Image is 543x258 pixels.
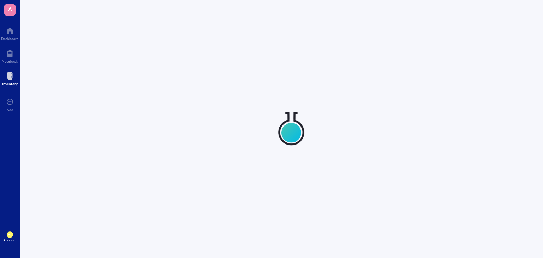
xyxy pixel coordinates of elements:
a: Inventory [2,70,18,86]
div: Add [7,107,13,112]
a: Dashboard [1,25,19,41]
div: Inventory [2,82,18,86]
div: Account [3,238,17,242]
a: Notebook [2,48,18,63]
div: Dashboard [1,36,19,41]
span: A [8,5,12,13]
div: Notebook [2,59,18,63]
span: AR [8,233,12,237]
